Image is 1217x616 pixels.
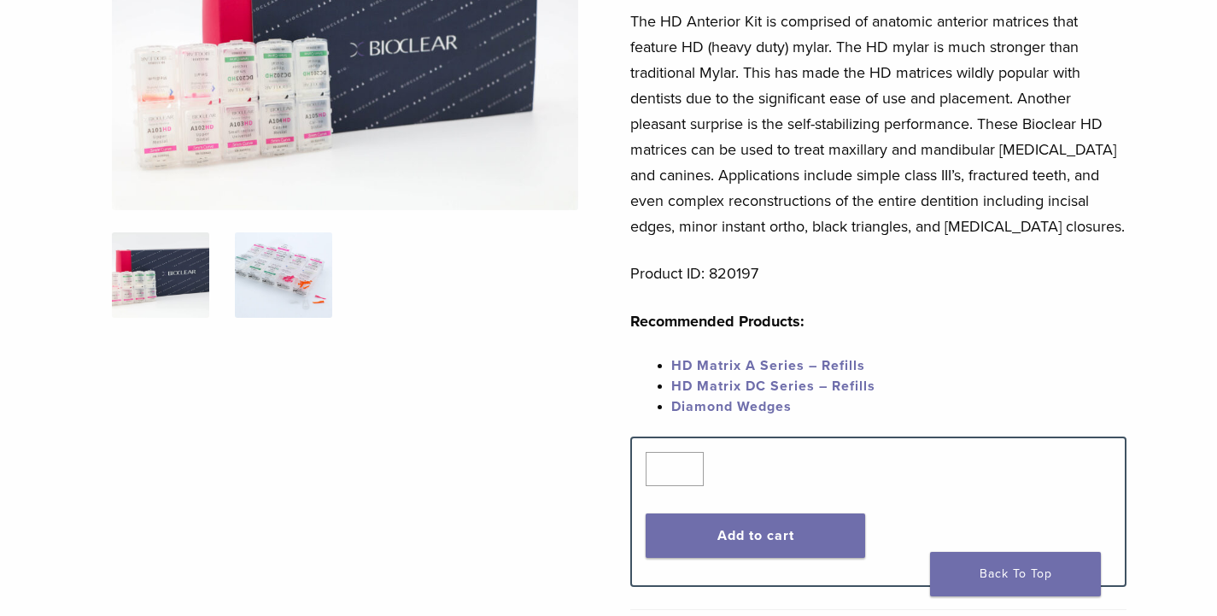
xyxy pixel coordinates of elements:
[930,552,1101,596] a: Back To Top
[671,378,875,395] a: HD Matrix DC Series – Refills
[646,513,866,558] button: Add to cart
[671,398,792,415] a: Diamond Wedges
[671,357,865,374] a: HD Matrix A Series – Refills
[112,232,209,318] img: IMG_8088-1-324x324.jpg
[630,312,805,331] strong: Recommended Products:
[630,261,1126,286] p: Product ID: 820197
[630,9,1126,239] p: The HD Anterior Kit is comprised of anatomic anterior matrices that feature HD (heavy duty) mylar...
[235,232,332,318] img: Complete HD Anterior Kit - Image 2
